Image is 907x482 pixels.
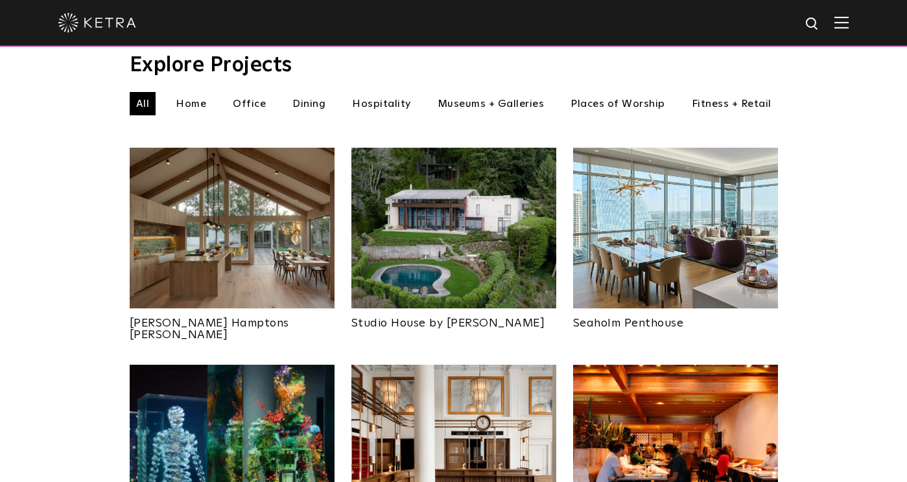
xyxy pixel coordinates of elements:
li: Home [169,92,213,115]
a: Studio House by [PERSON_NAME] [351,308,556,329]
li: Museums + Galleries [431,92,551,115]
a: [PERSON_NAME] Hamptons [PERSON_NAME] [130,308,335,341]
img: Project_Landing_Thumbnail-2021 [130,148,335,308]
li: Office [226,92,272,115]
li: Hospitality [346,92,418,115]
a: Seaholm Penthouse [573,308,778,329]
img: An aerial view of Olson Kundig's Studio House in Seattle [351,148,556,308]
img: ketra-logo-2019-white [58,13,136,32]
li: All [130,92,156,115]
li: Fitness + Retail [685,92,778,115]
h3: Explore Projects [130,55,778,76]
img: Hamburger%20Nav.svg [834,16,849,29]
li: Places of Worship [564,92,672,115]
img: Project_Landing_Thumbnail-2022smaller [573,148,778,308]
img: search icon [805,16,821,32]
li: Dining [286,92,332,115]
